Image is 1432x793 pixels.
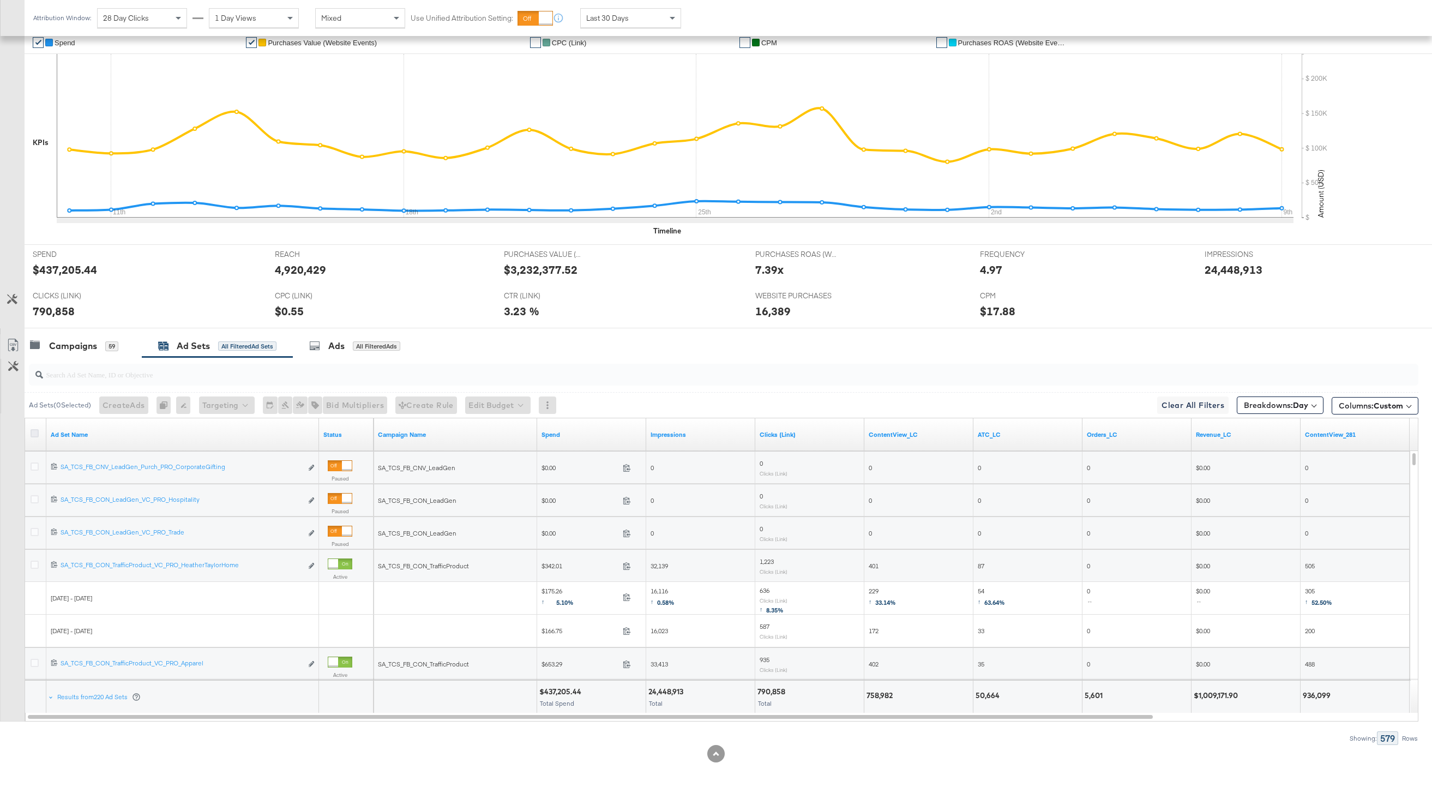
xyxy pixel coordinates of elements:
[1085,690,1106,701] div: 5,601
[411,13,513,23] label: Use Unified Attribution Setting:
[978,660,984,668] span: 35
[760,503,787,509] sub: Clicks (Link)
[378,562,469,570] span: SA_TCS_FB_CON_TrafficProduct
[1339,400,1403,411] span: Columns:
[61,528,302,539] a: SA_TCS_FB_CON_LeadGen_VC_PRO_Trade
[552,39,587,47] span: CPC (Link)
[33,37,44,48] a: ✔
[958,39,1067,47] span: Purchases ROAS (Website Events)
[755,303,791,319] div: 16,389
[61,495,302,507] a: SA_TCS_FB_CON_LeadGen_VC_PRO_Hospitality
[246,37,257,48] a: ✔
[51,430,315,439] a: Your Ad Set name.
[541,660,618,668] span: $653.29
[1087,562,1090,570] span: 0
[541,464,618,472] span: $0.00
[978,627,984,635] span: 33
[33,303,75,319] div: 790,858
[651,430,751,439] a: The number of times your ad was served. On mobile apps an ad is counted as served the first time ...
[980,249,1062,260] span: FREQUENCY
[869,597,875,605] span: ↑
[1194,690,1241,701] div: $1,009,171.90
[157,396,176,414] div: 0
[1305,627,1315,635] span: 200
[755,262,784,278] div: 7.39x
[33,291,115,301] span: CLICKS (LINK)
[1157,396,1229,414] button: Clear All Filters
[760,586,769,594] span: 636
[321,13,341,23] span: Mixed
[1305,597,1311,605] span: ↑
[504,291,586,301] span: CTR (LINK)
[33,262,97,278] div: $437,205.44
[760,597,787,604] sub: Clicks (Link)
[556,598,582,606] span: 5.10%
[978,496,981,504] span: 0
[55,39,75,47] span: Spend
[1244,400,1308,411] span: Breakdowns:
[978,562,984,570] span: 87
[869,529,872,537] span: 0
[1196,430,1296,439] a: Revenue_LC
[760,430,860,439] a: The number of clicks on links appearing on your ad or Page that direct people to your sites off F...
[984,598,1005,606] span: 63.64%
[1349,735,1377,742] div: Showing:
[761,39,777,47] span: CPM
[651,587,675,609] span: 16,116
[760,666,787,673] sub: Clicks (Link)
[61,659,302,670] a: SA_TCS_FB_CON_TrafficProduct_VC_PRO_Apparel
[1316,170,1326,218] text: Amount (USD)
[1332,397,1418,414] button: Columns:Custom
[541,562,618,570] span: $342.01
[378,430,533,439] a: Your campaign name.
[869,627,879,635] span: 172
[378,529,456,537] span: SA_TCS_FB_CON_LeadGen
[1087,597,1096,605] span: ↔
[61,561,302,569] div: SA_TCS_FB_CON_TrafficProduct_VC_PRO_HeatherTaylorHome
[651,562,668,570] span: 32,139
[1305,430,1405,439] a: ContentView_281
[1293,400,1308,410] b: Day
[504,303,539,319] div: 3.23 %
[869,430,969,439] a: ContentView_LC
[755,291,837,301] span: WEBSITE PURCHASES
[867,690,896,701] div: 758,982
[328,540,352,548] label: Paused
[353,341,400,351] div: All Filtered Ads
[103,13,149,23] span: 28 Day Clicks
[649,699,663,707] span: Total
[755,249,837,260] span: PURCHASES ROAS (WEBSITE EVENTS)
[1305,660,1315,668] span: 488
[541,597,556,605] span: ↑
[539,687,585,697] div: $437,205.44
[760,568,787,575] sub: Clicks (Link)
[1205,262,1262,278] div: 24,448,913
[978,587,1005,609] span: 54
[540,699,574,707] span: Total Spend
[978,464,981,472] span: 0
[1162,399,1224,412] span: Clear All Filters
[1196,660,1210,668] span: $0.00
[541,627,618,635] span: $166.75
[760,459,763,467] span: 0
[651,627,668,635] span: 16,023
[760,557,774,566] span: 1,223
[541,587,618,609] span: $175.26
[61,462,302,471] div: SA_TCS_FB_CNV_LeadGen_Purch_PRO_CorporateGifting
[648,687,687,697] div: 24,448,913
[980,262,1002,278] div: 4.97
[49,340,97,352] div: Campaigns
[61,528,302,537] div: SA_TCS_FB_CON_LeadGen_VC_PRO_Trade
[936,37,947,48] a: ✔
[760,605,766,613] span: ↑
[653,226,681,236] div: Timeline
[61,659,302,668] div: SA_TCS_FB_CON_TrafficProduct_VC_PRO_Apparel
[1087,430,1187,439] a: Orders_LC
[869,587,896,609] span: 229
[33,249,115,260] span: SPEND
[1311,598,1332,606] span: 52.50%
[504,262,577,278] div: $3,232,377.52
[530,37,541,48] a: ✔
[1087,529,1090,537] span: 0
[33,137,49,148] div: KPIs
